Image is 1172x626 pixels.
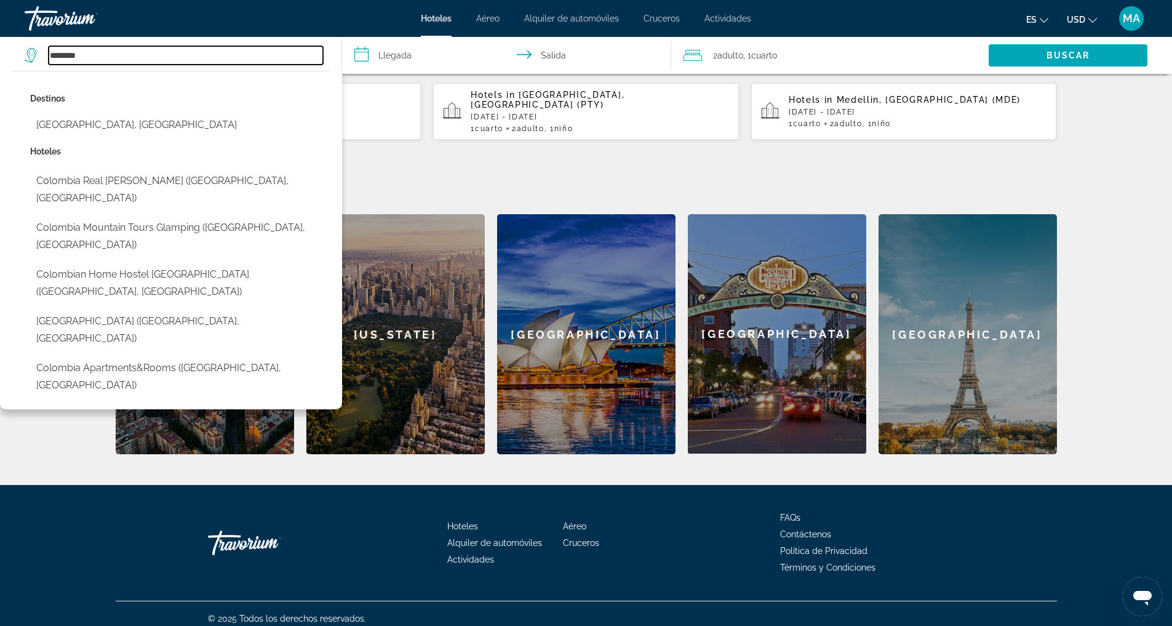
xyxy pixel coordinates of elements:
a: Sydney[GEOGRAPHIC_DATA] [497,214,676,454]
a: New York[US_STATE] [306,214,485,454]
span: , 1 [743,47,777,64]
a: Contáctenos [780,529,831,539]
span: Buscar [1046,50,1090,60]
a: FAQs [780,513,800,523]
a: Aéreo [563,521,586,531]
button: Travelers: 2 adults, 0 children [671,37,989,74]
span: Cuarto [793,119,821,128]
button: Select check in and out date [342,37,672,74]
a: Términos y Condiciones [780,563,875,572]
span: Niño [872,119,891,128]
span: © 2025 Todos los derechos reservados. [208,614,366,624]
button: Select city: Colombia, Peru [30,113,330,137]
a: San Diego[GEOGRAPHIC_DATA] [688,214,866,454]
p: [DATE] - [DATE] [471,113,729,121]
span: Cuarto [475,124,503,133]
div: [GEOGRAPHIC_DATA] [879,214,1057,454]
span: , 1 [862,119,891,128]
span: Niño [554,124,573,133]
button: Select hotel: Colombia Real Pereira (Pereira, CO) [30,169,330,210]
button: Hotels in [GEOGRAPHIC_DATA], [GEOGRAPHIC_DATA] (PTY)[DATE] - [DATE]1Cuarto2Adulto, 1Niño [433,82,739,140]
span: 2 [830,119,863,128]
span: 2 [713,47,743,64]
iframe: Botón para iniciar la ventana de mensajería [1123,577,1162,616]
span: Adulto [517,124,544,133]
a: Hoteles [421,14,452,23]
a: Go Home [208,524,331,561]
div: [US_STATE] [306,214,485,454]
a: Paris[GEOGRAPHIC_DATA] [879,214,1057,454]
span: Adulto [717,50,743,60]
button: User Menu [1115,6,1147,31]
a: Cruceros [644,14,680,23]
input: Search hotel destination [49,46,323,65]
span: Hotels in [789,95,833,105]
a: Cruceros [563,538,599,548]
button: Change language [1026,10,1048,28]
span: 1 [789,119,821,128]
a: Alquiler de automóviles [447,538,542,548]
button: Hotels in Medellin, [GEOGRAPHIC_DATA] (MDE)[DATE] - [DATE]1Cuarto2Adulto, 1Niño [751,82,1057,140]
a: Hoteles [447,521,478,531]
a: Aéreo [476,14,500,23]
button: Search [989,44,1147,66]
div: [GEOGRAPHIC_DATA] [497,214,676,454]
button: Select hotel: Colombia Mountain Tours Glamping (Choachi, CO) [30,216,330,257]
span: Adulto [834,119,862,128]
a: Política de Privacidad [780,546,867,556]
button: Select hotel: Colombian Home Hostel Cali (Cali, CO) [30,263,330,303]
span: Cuarto [751,50,777,60]
span: Medellin, [GEOGRAPHIC_DATA] (MDE) [837,95,1021,105]
div: [GEOGRAPHIC_DATA] [688,214,866,454]
span: es [1026,15,1037,25]
button: Select hotel: Colombia Apartments&Rooms (Durres, AL) [30,356,330,397]
span: 1 [471,124,503,133]
span: USD [1067,15,1085,25]
p: City options [30,90,330,107]
span: MA [1123,12,1140,25]
p: [DATE] - [DATE] [789,108,1047,116]
a: Travorium [25,2,148,34]
a: Alquiler de automóviles [524,14,619,23]
a: Actividades [704,14,751,23]
span: , 1 [544,124,573,133]
button: Select hotel: Colombia (Trieste, IT) [30,310,330,350]
span: [GEOGRAPHIC_DATA], [GEOGRAPHIC_DATA] (PTY) [471,90,624,110]
span: 2 [512,124,544,133]
a: Actividades [447,555,494,564]
button: Change currency [1067,10,1097,28]
h2: Destinos destacados [116,177,1057,202]
p: Hotel options [30,143,330,160]
span: Hotels in [471,90,515,100]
